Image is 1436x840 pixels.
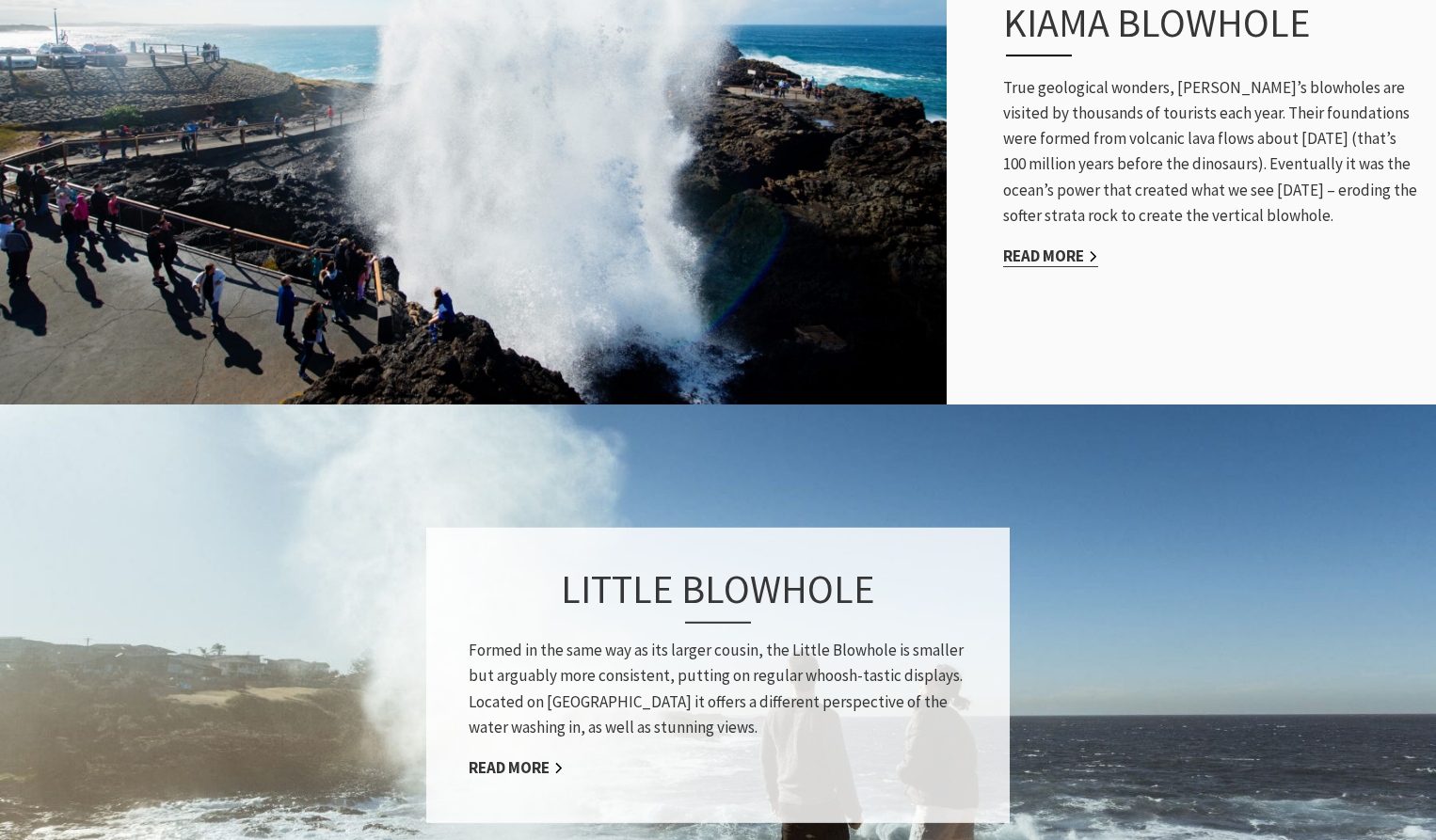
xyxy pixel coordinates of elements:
a: Read More [1003,246,1098,267]
p: True geological wonders, [PERSON_NAME]’s blowholes are visited by thousands of tourists each year... [1003,75,1417,229]
h3: Little Blowhole [469,565,967,624]
p: Formed in the same way as its larger cousin, the Little Blowhole is smaller but arguably more con... [469,638,967,740]
a: Read More [469,757,564,779]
